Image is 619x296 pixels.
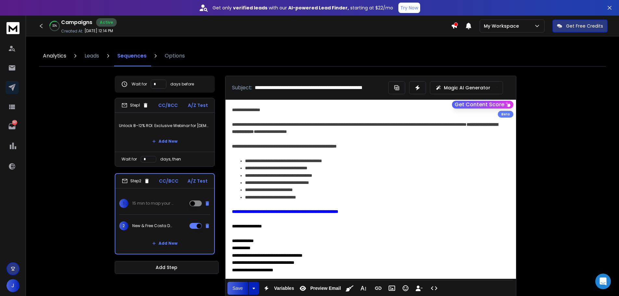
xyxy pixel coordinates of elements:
[6,279,19,292] button: J
[372,282,384,295] button: Insert Link (Ctrl+K)
[233,5,267,11] strong: verified leads
[132,82,147,87] p: Wait for
[188,102,208,109] p: A/Z Test
[227,282,248,295] button: Save
[84,28,113,33] p: [DATE] 12:14 PM
[595,274,611,289] div: Open Intercom Messenger
[398,3,420,13] button: Try Now
[187,178,208,184] p: A/Z Test
[357,282,369,295] button: More Text
[6,22,19,34] img: logo
[113,45,150,66] a: Sequences
[96,18,117,27] div: Active
[115,261,219,274] button: Add Step
[260,282,295,295] button: Variables
[566,23,603,29] p: Get Free Credits
[147,237,183,250] button: Add New
[12,120,17,125] p: 527
[161,45,189,66] a: Options
[132,223,174,228] p: New & Free Costa Del Sol Real Estate market report 2025
[413,282,425,295] button: Insert Unsubscribe Link
[297,282,342,295] button: Preview Email
[232,84,252,92] p: Subject:
[343,282,356,295] button: Clean HTML
[122,178,150,184] div: Step 2
[170,82,194,87] p: days before
[119,117,211,135] p: Unlock 8–12% ROI: Exclusive Webinar for [DEMOGRAPHIC_DATA] Business Leaders
[498,111,513,118] div: Beta
[43,52,66,60] p: Analytics
[430,81,503,94] button: Magic AI Generator
[61,19,92,26] h1: Campaigns
[122,102,148,108] div: Step 1
[160,157,181,162] p: days, then
[288,5,349,11] strong: AI-powered Lead Finder,
[147,135,183,148] button: Add New
[6,120,19,133] a: 527
[484,23,522,29] p: My Workspace
[213,5,393,11] p: Get only with our starting at $22/mo
[84,52,99,60] p: Leads
[117,52,147,60] p: Sequences
[386,282,398,295] button: Insert Image (Ctrl+P)
[309,286,342,291] span: Preview Email
[122,157,137,162] p: Wait for
[452,101,513,109] button: Get Content Score
[428,282,440,295] button: Code View
[81,45,103,66] a: Leads
[165,52,185,60] p: Options
[159,178,178,184] p: CC/BCC
[158,102,178,109] p: CC/BCC
[52,24,57,28] p: 32 %
[115,173,215,254] li: Step2CC/BCCA/Z Test115 min to map your Costa del Sol ROI?2New & Free Costa Del Sol Real Estate ma...
[444,84,490,91] p: Magic AI Generator
[119,221,128,230] span: 2
[61,29,83,34] p: Created At:
[552,19,608,32] button: Get Free Credits
[39,45,70,66] a: Analytics
[119,199,128,208] span: 1
[132,201,174,206] p: 15 min to map your Costa del Sol ROI?
[400,5,418,11] p: Try Now
[115,98,215,167] li: Step1CC/BCCA/Z TestUnlock 8–12% ROI: Exclusive Webinar for [DEMOGRAPHIC_DATA] Business LeadersAdd...
[399,282,412,295] button: Emoticons
[273,286,295,291] span: Variables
